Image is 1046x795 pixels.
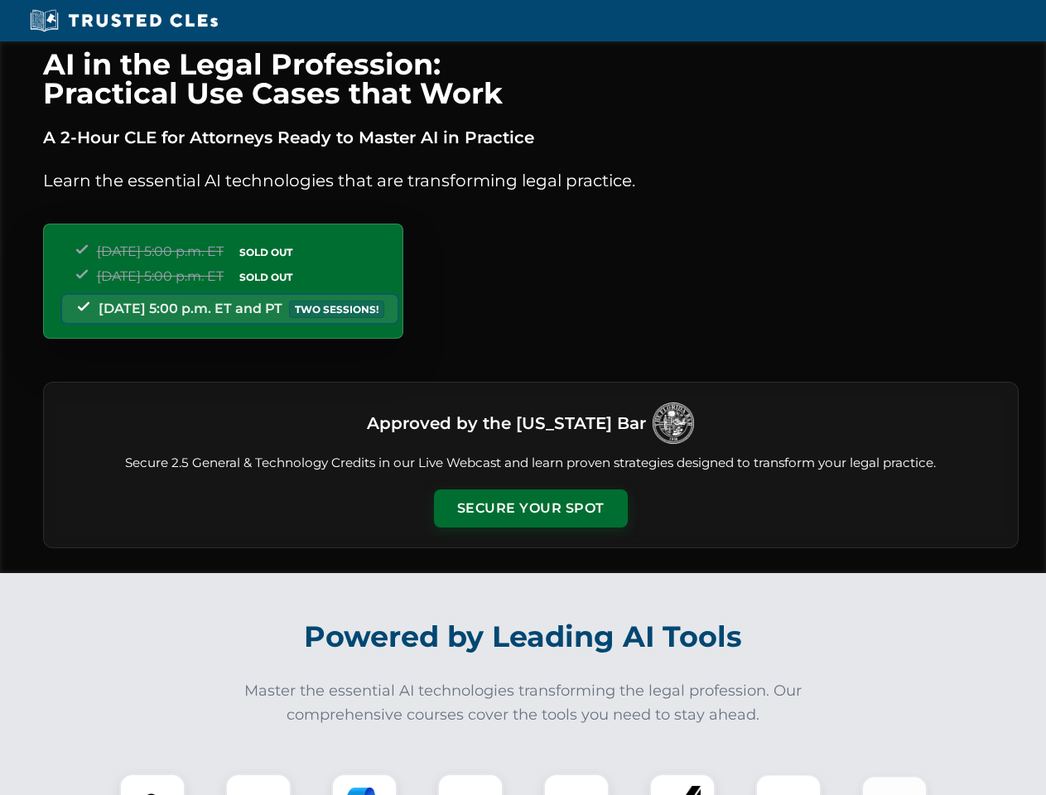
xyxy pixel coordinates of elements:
p: Learn the essential AI technologies that are transforming legal practice. [43,167,1019,194]
span: SOLD OUT [234,268,298,286]
p: Master the essential AI technologies transforming the legal profession. Our comprehensive courses... [234,679,813,727]
h3: Approved by the [US_STATE] Bar [367,408,646,438]
span: SOLD OUT [234,243,298,261]
h2: Powered by Leading AI Tools [65,608,982,666]
span: [DATE] 5:00 p.m. ET [97,243,224,259]
span: [DATE] 5:00 p.m. ET [97,268,224,284]
h1: AI in the Legal Profession: Practical Use Cases that Work [43,50,1019,108]
button: Secure Your Spot [434,489,628,528]
img: Trusted CLEs [25,8,223,33]
p: Secure 2.5 General & Technology Credits in our Live Webcast and learn proven strategies designed ... [64,454,998,473]
p: A 2-Hour CLE for Attorneys Ready to Master AI in Practice [43,124,1019,151]
img: Logo [653,402,694,444]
